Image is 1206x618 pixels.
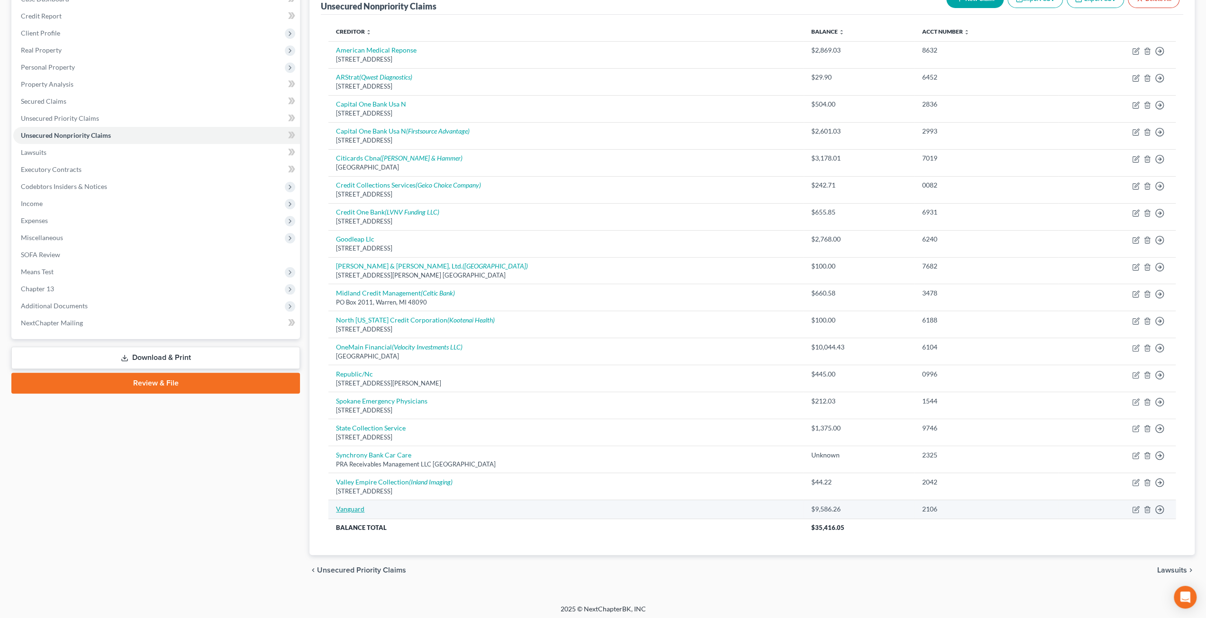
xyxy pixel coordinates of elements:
div: Open Intercom Messenger [1174,586,1197,609]
div: Unsecured Nonpriority Claims [321,0,436,12]
span: Expenses [21,216,48,224]
div: [STREET_ADDRESS] [336,406,796,415]
span: Codebtors Insiders & Notices [21,182,107,190]
div: $2,768.00 [811,234,907,244]
a: SOFA Review [13,246,300,263]
div: $2,869.03 [811,45,907,55]
div: $242.71 [811,180,907,190]
a: State Collection Service [336,424,406,432]
a: Citicards Cbna([PERSON_NAME] & Hammer) [336,154,462,162]
a: Executory Contracts [13,161,300,178]
span: Unsecured Nonpriority Claims [21,131,111,139]
span: Means Test [21,268,54,276]
a: OneMain Financial(Velocity Investments LLC) [336,343,462,351]
div: $10,044.43 [811,342,907,352]
div: 6452 [922,72,1051,82]
span: Unsecured Priority Claims [21,114,99,122]
a: Balance unfold_more [811,28,844,35]
i: (Celtic Bank) [421,289,455,297]
button: chevron_left Unsecured Priority Claims [309,566,406,574]
i: (Firstsource Advantage) [406,127,470,135]
div: 6188 [922,315,1051,325]
i: unfold_more [366,29,372,35]
div: [STREET_ADDRESS] [336,136,796,145]
div: [STREET_ADDRESS] [336,109,796,118]
div: PRA Receivables Management LLC [GEOGRAPHIC_DATA] [336,460,796,469]
div: 0082 [922,180,1051,190]
i: (Velocity Investments LLC) [392,343,462,351]
a: American Medical Reponse [336,46,417,54]
span: Income [21,199,43,207]
div: 6104 [922,342,1051,352]
span: Secured Claims [21,97,66,105]
a: Acct Number unfold_more [922,28,970,35]
i: ([PERSON_NAME] & Hammer) [380,154,462,162]
button: Lawsuits chevron_right [1157,566,1195,574]
div: $100.00 [811,261,907,271]
a: North [US_STATE] Credit Corporation(Kootenai Health) [336,316,495,324]
span: $35,416.05 [811,524,844,531]
i: (Inland Imaging) [409,478,453,486]
i: chevron_right [1187,566,1195,574]
a: Credit Report [13,8,300,25]
i: ([GEOGRAPHIC_DATA]) [462,262,528,270]
i: (Kootenai Health) [447,316,495,324]
div: [STREET_ADDRESS][PERSON_NAME] [336,379,796,388]
div: $212.03 [811,396,907,406]
span: Additional Documents [21,302,88,310]
span: SOFA Review [21,251,60,259]
div: 8632 [922,45,1051,55]
div: 6240 [922,234,1051,244]
div: $29.90 [811,72,907,82]
div: [STREET_ADDRESS] [336,190,796,199]
div: $655.85 [811,207,907,217]
div: 2836 [922,99,1051,109]
div: $100.00 [811,315,907,325]
a: Synchrony Bank Car Care [336,451,411,459]
a: Midland Credit Management(Celtic Bank) [336,289,455,297]
div: $9,586.26 [811,504,907,514]
a: Download & Print [11,347,300,369]
i: (Geico Choice Company) [416,181,481,189]
a: Unsecured Priority Claims [13,110,300,127]
span: Miscellaneous [21,233,63,242]
a: Capital One Bank Usa N(Firstsource Advantage) [336,127,470,135]
div: 7019 [922,153,1051,163]
span: Credit Report [21,12,62,20]
i: unfold_more [964,29,970,35]
div: $660.58 [811,288,907,298]
a: [PERSON_NAME] & [PERSON_NAME], Ltd.([GEOGRAPHIC_DATA]) [336,262,528,270]
span: Chapter 13 [21,285,54,293]
a: Credit Collections Services(Geico Choice Company) [336,181,481,189]
div: 2993 [922,126,1051,136]
div: 2042 [922,477,1051,487]
span: Executory Contracts [21,165,82,173]
span: Lawsuits [21,148,46,156]
div: [GEOGRAPHIC_DATA] [336,163,796,172]
span: Unsecured Priority Claims [317,566,406,574]
i: (LVNV Funding LLC) [385,208,439,216]
span: Client Profile [21,29,60,37]
div: [STREET_ADDRESS] [336,325,796,334]
span: Real Property [21,46,62,54]
div: $445.00 [811,369,907,379]
i: unfold_more [839,29,844,35]
div: 1544 [922,396,1051,406]
div: PO Box 2011, Warren, MI 48090 [336,298,796,307]
a: Creditor unfold_more [336,28,372,35]
div: 2106 [922,504,1051,514]
span: NextChapter Mailing [21,319,83,327]
div: $504.00 [811,99,907,109]
div: 6931 [922,207,1051,217]
div: [STREET_ADDRESS] [336,82,796,91]
th: Balance Total [328,519,804,536]
div: Unknown [811,450,907,460]
a: NextChapter Mailing [13,314,300,331]
div: 2325 [922,450,1051,460]
a: Credit One Bank(LVNV Funding LLC) [336,208,439,216]
div: 0996 [922,369,1051,379]
a: Lawsuits [13,144,300,161]
span: Property Analysis [21,80,73,88]
a: Goodleap Llc [336,235,374,243]
div: $2,601.03 [811,126,907,136]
